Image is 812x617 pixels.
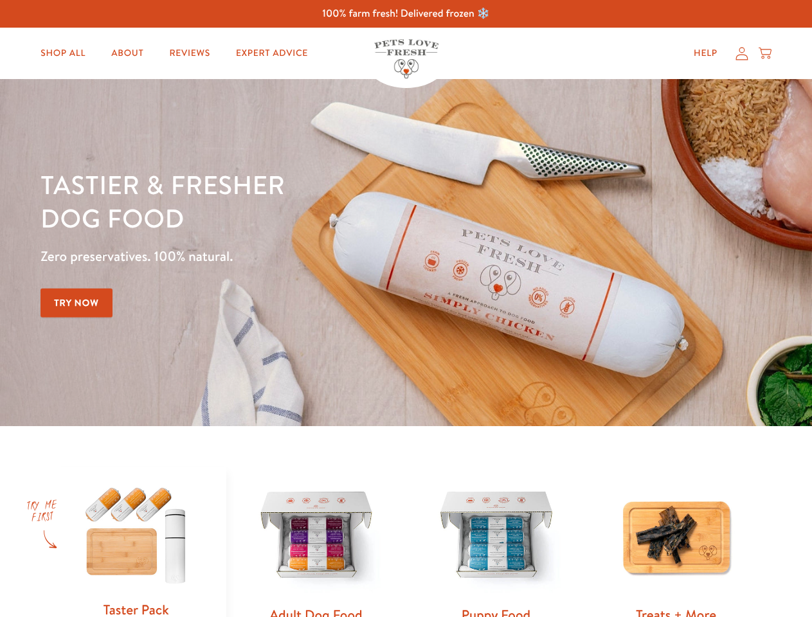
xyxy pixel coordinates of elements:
a: About [101,40,154,66]
a: Expert Advice [226,40,318,66]
img: Pets Love Fresh [374,39,438,78]
h1: Tastier & fresher dog food [41,168,528,235]
a: Try Now [41,289,113,317]
p: Zero preservatives. 100% natural. [41,245,528,268]
a: Shop All [30,40,96,66]
a: Help [683,40,728,66]
a: Reviews [159,40,220,66]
